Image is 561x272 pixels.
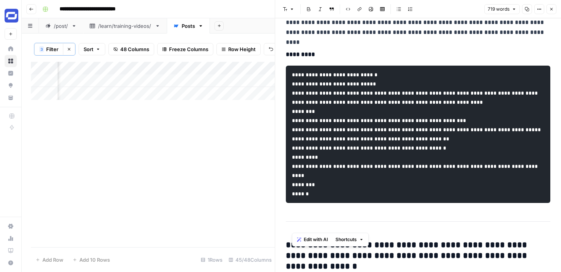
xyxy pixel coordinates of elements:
span: 719 words [488,6,509,13]
span: Row Height [228,45,256,53]
button: Add 10 Rows [68,254,114,266]
button: Edit with AI [294,235,331,245]
button: Help + Support [5,257,17,269]
a: Opportunities [5,79,17,92]
button: Add Row [31,254,68,266]
span: 48 Columns [120,45,149,53]
div: 3 [39,46,44,52]
button: Workspace: Synthesia [5,6,17,25]
a: Settings [5,220,17,232]
img: Synthesia Logo [5,9,18,23]
button: Shortcuts [332,235,367,245]
span: Shortcuts [335,236,357,243]
span: 3 [40,46,43,52]
button: Row Height [216,43,261,55]
button: 719 words [484,4,520,14]
div: 1 Rows [198,254,226,266]
a: Posts [167,18,210,34]
a: Home [5,43,17,55]
a: Usage [5,232,17,245]
span: Sort [84,45,93,53]
a: /learn/training-videos/ [83,18,167,34]
span: Edit with AI [304,236,328,243]
div: /learn/training-videos/ [98,22,152,30]
span: Filter [46,45,58,53]
a: /post/ [39,18,83,34]
a: Your Data [5,92,17,104]
div: Posts [182,22,195,30]
span: Freeze Columns [169,45,208,53]
span: Add Row [42,256,63,264]
a: Browse [5,55,17,67]
button: 48 Columns [108,43,154,55]
span: Add 10 Rows [79,256,110,264]
div: 45/48 Columns [226,254,275,266]
a: Insights [5,67,17,79]
button: Sort [79,43,105,55]
div: /post/ [54,22,68,30]
button: Freeze Columns [157,43,213,55]
a: Learning Hub [5,245,17,257]
button: 3Filter [34,43,63,55]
